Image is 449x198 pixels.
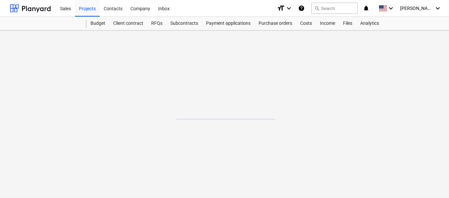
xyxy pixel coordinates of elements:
a: Files [339,17,356,30]
i: keyboard_arrow_down [387,4,395,12]
i: Knowledge base [298,4,305,12]
a: Subcontracts [166,17,202,30]
a: Payment applications [202,17,255,30]
a: Analytics [356,17,383,30]
i: format_size [277,4,285,12]
button: Search [311,3,358,14]
a: Costs [296,17,316,30]
a: Budget [86,17,109,30]
i: keyboard_arrow_down [285,4,293,12]
a: Purchase orders [255,17,296,30]
i: keyboard_arrow_down [434,4,442,12]
i: notifications [363,4,369,12]
a: Income [316,17,339,30]
a: RFQs [147,17,166,30]
span: [PERSON_NAME] [400,6,433,11]
span: search [314,6,320,11]
a: Client contract [109,17,147,30]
